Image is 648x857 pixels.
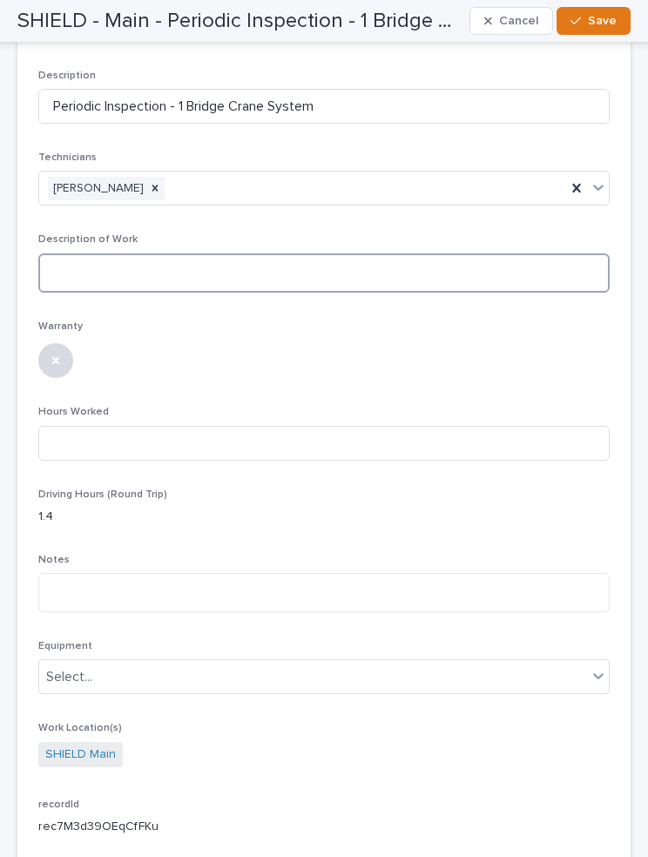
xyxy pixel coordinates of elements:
[48,177,145,200] div: [PERSON_NAME]
[17,9,462,34] h2: SHIELD - Main - Periodic Inspection - 1 Bridge Crane System
[38,407,109,417] span: Hours Worked
[588,13,617,29] span: Save
[38,555,70,565] span: Notes
[499,13,538,29] span: Cancel
[38,234,138,245] span: Description of Work
[38,818,610,836] p: rec7M3d39OEqCfFKu
[38,152,97,163] span: Technicians
[38,800,79,810] span: recordId
[38,489,167,500] span: Driving Hours (Round Trip)
[46,668,92,686] div: Select...
[38,321,83,332] span: Warranty
[38,641,92,651] span: Equipment
[38,723,122,733] span: Work Location(s)
[38,508,610,526] p: 1.4
[45,746,116,764] a: SHIELD Main
[557,7,631,35] button: Save
[469,7,553,35] button: Cancel
[38,71,96,81] span: Description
